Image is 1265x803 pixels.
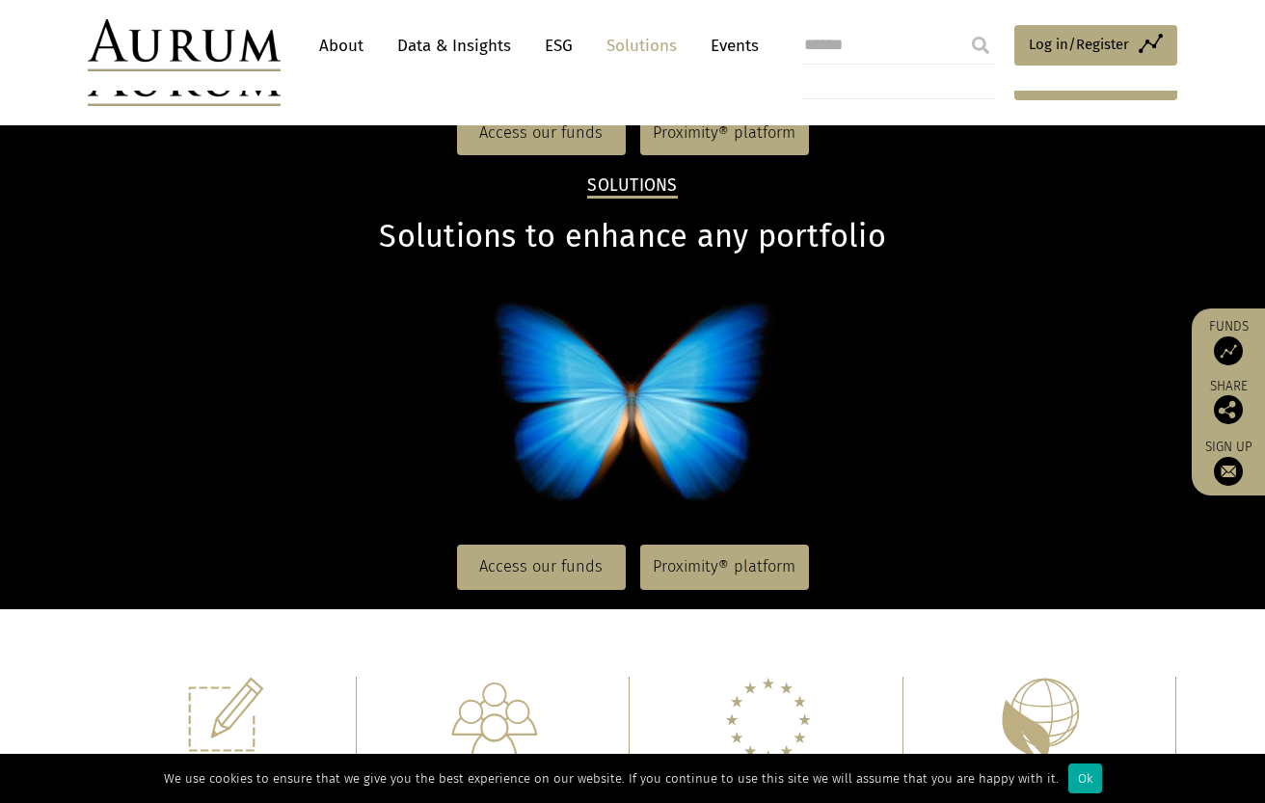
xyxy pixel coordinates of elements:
[457,545,626,589] a: Access our funds
[640,545,809,589] a: Proximity® platform
[587,175,677,199] h2: Solutions
[88,218,1177,255] h1: Solutions to enhance any portfolio
[597,28,686,64] a: Solutions
[961,26,1000,65] input: Submit
[701,28,759,64] a: Events
[88,19,281,71] img: Aurum
[388,28,521,64] a: Data & Insights
[1214,457,1243,486] img: Sign up to our newsletter
[1068,763,1102,793] div: Ok
[1214,336,1243,365] img: Access Funds
[1201,380,1255,424] div: Share
[1214,395,1243,424] img: Share this post
[310,28,373,64] a: About
[1201,318,1255,365] a: Funds
[535,28,582,64] a: ESG
[1014,25,1177,66] a: Log in/Register
[457,111,626,155] a: Access our funds
[1029,33,1129,56] span: Log in/Register
[1201,439,1255,486] a: Sign up
[640,111,809,155] a: Proximity® platform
